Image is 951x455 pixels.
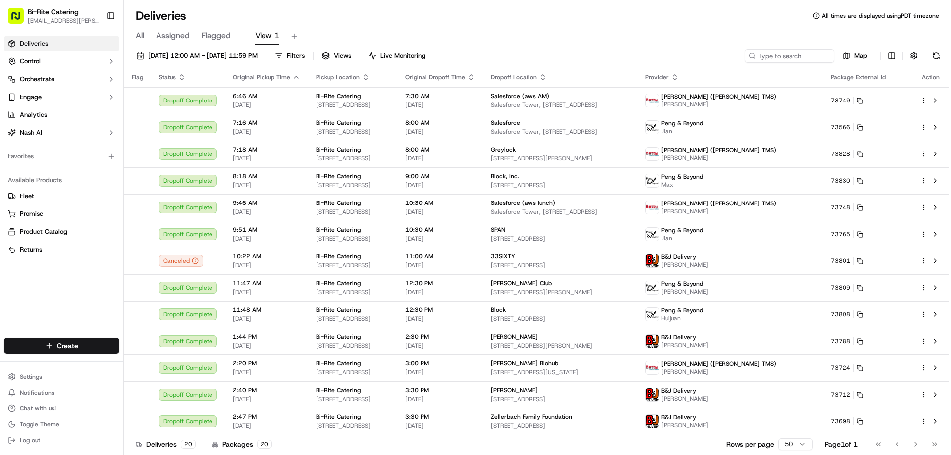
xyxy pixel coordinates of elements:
span: [DATE] [405,368,475,376]
span: Views [334,51,351,60]
button: Bi-Rite Catering [28,7,79,17]
span: B&J Delivery [661,333,696,341]
span: [PERSON_NAME] [661,288,708,296]
button: 73698 [831,417,863,425]
span: [EMAIL_ADDRESS][PERSON_NAME][DOMAIN_NAME] [28,17,99,25]
span: Salesforce Tower, [STREET_ADDRESS] [491,128,630,136]
span: 10:30 AM [405,226,475,234]
span: Provider [645,73,669,81]
span: [PERSON_NAME] ([PERSON_NAME] TMS) [661,146,776,154]
img: profile_bj_cartwheel_2man.png [646,415,659,428]
span: Salesforce [491,119,520,127]
img: profile_peng_cartwheel.jpg [646,121,659,134]
span: Bi-Rite Catering [316,279,361,287]
span: Bi-Rite Catering [316,386,361,394]
button: Filters [270,49,309,63]
span: 73765 [831,230,850,238]
span: 8:00 AM [405,119,475,127]
span: [DATE] [405,101,475,109]
span: Status [159,73,176,81]
span: Dropoff Location [491,73,537,81]
span: [DATE] [405,128,475,136]
span: Jian [661,234,703,242]
span: Salesforce (aws lunch) [491,199,555,207]
button: [DATE] 12:00 AM - [DATE] 11:59 PM [132,49,262,63]
span: [STREET_ADDRESS][PERSON_NAME] [491,154,630,162]
span: [STREET_ADDRESS] [316,315,389,323]
span: [DATE] [233,128,300,136]
div: Action [920,73,941,81]
span: Engage [20,93,42,101]
span: [DATE] [233,181,300,189]
span: Bi-Rite Catering [316,119,361,127]
button: Notifications [4,386,119,400]
button: 73828 [831,150,863,158]
span: [PERSON_NAME] ([PERSON_NAME] TMS) [661,360,776,368]
span: Orchestrate [20,75,54,84]
a: Deliveries [4,36,119,51]
span: [DATE] [233,208,300,216]
span: 7:30 AM [405,92,475,100]
span: [DATE] [405,235,475,243]
span: 73712 [831,391,850,399]
span: [STREET_ADDRESS] [316,101,389,109]
span: 73809 [831,284,850,292]
span: Chat with us! [20,404,56,412]
span: 6:46 AM [233,92,300,100]
div: Page 1 of 1 [825,439,858,449]
span: 2:47 PM [233,413,300,421]
img: profile_peng_cartwheel.jpg [646,308,659,321]
span: [STREET_ADDRESS][PERSON_NAME] [491,342,630,350]
span: 73801 [831,257,850,265]
div: Deliveries [136,439,196,449]
span: Notifications [20,389,54,397]
span: 9:00 AM [405,172,475,180]
span: Analytics [20,110,47,119]
span: [STREET_ADDRESS] [491,235,630,243]
span: Bi-Rite Catering [316,172,361,180]
span: 7:18 AM [233,146,300,153]
span: 8:00 AM [405,146,475,153]
img: betty.jpg [646,201,659,214]
span: 10:22 AM [233,253,300,260]
button: Product Catalog [4,224,119,240]
span: [PERSON_NAME] [661,395,708,403]
span: 12:30 PM [405,279,475,287]
div: Favorites [4,149,119,164]
span: [STREET_ADDRESS] [316,235,389,243]
span: Bi-Rite Catering [316,146,361,153]
button: Refresh [929,49,943,63]
span: [DATE] 12:00 AM - [DATE] 11:59 PM [148,51,258,60]
button: Control [4,53,119,69]
button: Fleet [4,188,119,204]
span: 73724 [831,364,850,372]
button: Views [317,49,356,63]
span: Bi-Rite Catering [316,92,361,100]
button: 73724 [831,364,863,372]
span: 73566 [831,123,850,131]
img: profile_bj_cartwheel_2man.png [646,335,659,348]
span: 9:46 AM [233,199,300,207]
span: Bi-Rite Catering [316,359,361,367]
img: profile_peng_cartwheel.jpg [646,281,659,294]
span: [DATE] [233,154,300,162]
input: Type to search [745,49,834,63]
span: [DATE] [405,422,475,430]
button: Returns [4,242,119,257]
span: [STREET_ADDRESS] [491,422,630,430]
button: 73749 [831,97,863,104]
span: [PERSON_NAME] Biohub [491,359,558,367]
span: 73749 [831,97,850,104]
button: Log out [4,433,119,447]
span: [DATE] [405,154,475,162]
span: Peng & Beyond [661,173,703,181]
span: 73808 [831,310,850,318]
div: 20 [181,440,196,449]
span: B&J Delivery [661,413,696,421]
button: Chat with us! [4,402,119,415]
span: 11:48 AM [233,306,300,314]
span: [STREET_ADDRESS] [316,342,389,350]
span: [DATE] [405,181,475,189]
span: View 1 [255,30,279,42]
